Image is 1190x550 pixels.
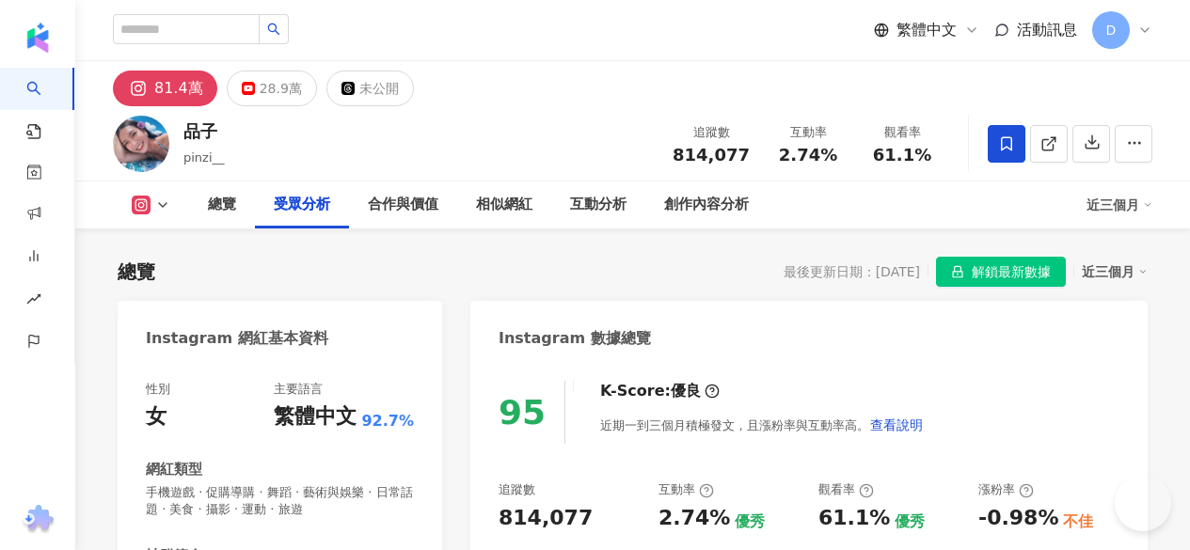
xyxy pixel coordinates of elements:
div: -0.98% [978,504,1058,533]
div: 近三個月 [1082,259,1148,284]
span: 92.7% [361,411,414,432]
div: 814,077 [499,504,593,533]
a: search [26,68,64,141]
div: 總覽 [118,259,155,285]
img: logo icon [23,23,53,53]
div: 95 [499,393,546,432]
div: 追蹤數 [673,123,750,142]
div: 觀看率 [866,123,938,142]
span: rise [26,280,41,322]
div: 網紅類型 [146,460,202,479]
div: 總覽 [208,194,236,216]
span: 繁體中文 [896,20,957,40]
span: 61.1% [873,146,931,165]
div: 互動率 [658,481,714,498]
div: 觀看率 [818,481,874,498]
div: 優秀 [895,511,925,532]
span: D [1106,20,1117,40]
div: 品子 [183,119,225,143]
span: 解鎖最新數據 [972,258,1051,288]
div: Instagram 網紅基本資料 [146,328,328,349]
iframe: Help Scout Beacon - Open [1115,475,1171,531]
div: 最後更新日期：[DATE] [784,264,920,279]
div: 優秀 [735,511,765,532]
div: 主要語言 [274,381,323,398]
div: 81.4萬 [154,75,203,102]
div: 未公開 [359,75,399,102]
div: K-Score : [600,381,720,401]
button: 解鎖最新數據 [936,257,1066,287]
div: 追蹤數 [499,481,535,498]
span: 2.74% [779,146,837,165]
span: 814,077 [673,145,750,165]
span: pinzi__ [183,150,225,165]
div: 受眾分析 [274,194,330,216]
div: 合作與價值 [368,194,438,216]
div: 創作內容分析 [664,194,749,216]
button: 未公開 [326,71,414,106]
div: 互動率 [772,123,844,142]
button: 查看說明 [869,406,924,444]
span: search [267,23,280,36]
div: 28.9萬 [260,75,302,102]
div: 2.74% [658,504,730,533]
button: 81.4萬 [113,71,217,106]
button: 28.9萬 [227,71,317,106]
span: lock [951,265,964,278]
div: 繁體中文 [274,402,357,432]
span: 查看說明 [870,417,923,432]
div: 相似網紅 [476,194,532,216]
div: 優良 [671,381,701,401]
div: 互動分析 [570,194,627,216]
img: KOL Avatar [113,116,169,172]
div: 不佳 [1063,511,1093,532]
div: 漲粉率 [978,481,1034,498]
div: 女 [146,402,167,432]
div: Instagram 數據總覽 [499,328,651,349]
span: 手機遊戲 · 促購導購 · 舞蹈 · 藝術與娛樂 · 日常話題 · 美食 · 攝影 · 運動 · 旅遊 [146,484,414,518]
div: 近期一到三個月積極發文，且漲粉率與互動率高。 [600,406,924,444]
div: 61.1% [818,504,890,533]
span: 活動訊息 [1017,21,1077,39]
img: chrome extension [20,505,56,535]
div: 近三個月 [1087,190,1152,220]
div: 性別 [146,381,170,398]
